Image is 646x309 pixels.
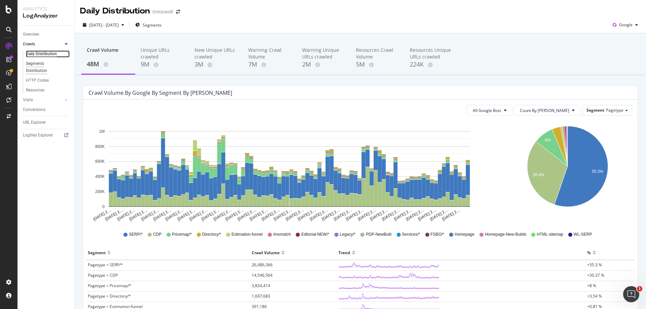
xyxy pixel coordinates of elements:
[252,262,273,268] span: 26,486,366
[23,106,45,113] div: Conversions
[141,60,184,69] div: 9M
[587,283,596,288] span: +8 %
[302,47,345,60] div: Warning Unique URLs crawled
[455,232,474,237] span: Homepage
[88,272,118,278] span: Pagetype = CDP
[586,107,604,113] span: Segment
[95,159,105,164] text: 600K
[129,232,143,237] span: SERP/*
[248,60,291,69] div: 7M
[23,12,69,20] div: LogAnalyzer
[504,121,631,222] svg: A chart.
[301,232,329,237] span: Editorial-NEW/*
[26,77,49,84] div: HTTP Codes
[591,169,603,174] text: 55.3%
[23,106,70,113] a: Conversions
[619,22,633,28] span: Google
[26,87,70,94] a: Resources
[23,31,39,38] div: Overview
[302,60,345,69] div: 2M
[537,232,563,237] span: HTML-sitemap
[194,60,238,69] div: 3M
[23,96,63,104] a: Visits
[514,105,580,116] button: Count By [PERSON_NAME]
[637,286,642,292] span: 1
[467,105,512,116] button: All Google Bots
[26,77,70,84] a: HTTP Codes
[273,232,291,237] span: #nomatch
[152,8,173,15] div: Immowelt
[606,107,623,113] span: Pagetype
[23,132,53,139] div: Logfiles Explorer
[143,22,161,28] span: Segments
[102,204,105,209] text: 0
[153,232,161,237] span: CDP
[26,60,70,74] a: Segments Distribution
[141,47,184,60] div: Unique URLs crawled
[587,272,604,278] span: +30.37 %
[402,232,420,237] span: Services/*
[431,232,444,237] span: FSBO/*
[23,119,46,126] div: URL Explorer
[252,283,270,288] span: 3,834,414
[356,47,399,60] div: Resources Crawl Volume
[176,9,180,14] div: arrow-right-arrow-left
[252,293,270,299] span: 1,697,683
[26,87,44,94] div: Resources
[133,20,164,30] button: Segments
[340,232,356,237] span: Legacy/*
[356,60,399,69] div: 5M
[533,173,544,178] text: 30.4%
[89,22,119,28] span: [DATE] - [DATE]
[95,174,105,179] text: 400K
[26,60,63,74] div: Segments Distribution
[99,129,105,134] text: 1M
[87,60,130,69] div: 48M
[88,262,123,268] span: Pagetype = SERP/*
[80,20,127,30] button: [DATE] - [DATE]
[88,121,490,222] svg: A chart.
[23,96,33,104] div: Visits
[623,286,639,302] iframe: Intercom live chat
[248,47,291,60] div: Warning Crawl Volume
[88,283,131,288] span: Pagetype = Pricemap/*
[23,31,70,38] a: Overview
[23,5,69,12] div: Analytics
[610,20,641,30] button: Google
[88,247,106,258] div: Segment
[574,232,592,237] span: WL-SERP
[194,47,238,60] div: New Unique URLs crawled
[252,247,280,258] div: Crawl Volume
[23,132,70,139] a: Logfiles Explorer
[366,232,391,237] span: PDP-NewBuilt
[95,189,105,194] text: 200K
[587,247,591,258] div: %
[410,47,453,60] div: Resources Unique URLs crawled
[587,293,602,299] span: +3.54 %
[23,41,63,48] a: Crawls
[231,232,263,237] span: Estimation-funnel
[520,108,569,113] span: Count By Day
[172,232,192,237] span: Pricemap/*
[88,89,232,96] div: Crawl Volume by google by Segment by [PERSON_NAME]
[545,138,551,143] text: 8%
[23,41,35,48] div: Crawls
[88,293,131,299] span: Pagetype = Directory/*
[23,119,70,126] a: URL Explorer
[26,50,57,57] div: Daily Distribution
[80,5,150,17] div: Daily Distribution
[473,108,501,113] span: All Google Bots
[338,247,350,258] div: Trend
[587,262,602,268] span: +55.3 %
[485,232,526,237] span: Homepage-New-Builds
[410,60,453,69] div: 224K
[26,50,70,57] a: Daily Distribution
[252,272,273,278] span: 14,546,564
[87,47,130,60] div: Crawl Volume
[202,232,221,237] span: Directory/*
[95,144,105,149] text: 800K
